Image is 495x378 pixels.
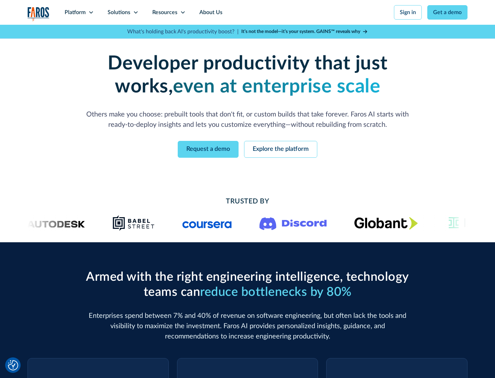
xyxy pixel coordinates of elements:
img: Logo of the design software company Autodesk. [14,219,85,228]
strong: It’s not the model—it’s your system. GAINS™ reveals why [241,29,360,34]
strong: Developer productivity that just works, [108,54,388,96]
a: It’s not the model—it’s your system. GAINS™ reveals why [241,28,368,35]
div: Resources [152,8,177,16]
img: Globant's logo [354,217,418,230]
div: Solutions [108,8,130,16]
a: Get a demo [427,5,467,20]
p: What's holding back AI's productivity boost? | [127,27,239,36]
div: Platform [65,8,86,16]
h2: Trusted By [82,196,412,207]
p: Enterprises spend between 7% and 40% of revenue on software engineering, but often lack the tools... [82,311,412,342]
h2: Armed with the right engineering intelligence, technology teams can [82,270,412,299]
a: Request a demo [178,141,239,158]
a: home [27,7,49,21]
a: Explore the platform [244,141,317,158]
strong: even at enterprise scale [173,77,380,96]
img: Logo of the online learning platform Coursera. [183,218,232,229]
img: Logo of the communication platform Discord. [260,216,327,230]
a: Sign in [394,5,422,20]
button: Cookie Settings [8,360,18,370]
img: Revisit consent button [8,360,18,370]
span: reduce bottlenecks by 80% [200,286,352,298]
img: Logo of the analytics and reporting company Faros. [27,7,49,21]
p: Others make you choose: prebuilt tools that don't fit, or custom builds that take forever. Faros ... [82,109,412,130]
img: Babel Street logo png [113,215,155,231]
